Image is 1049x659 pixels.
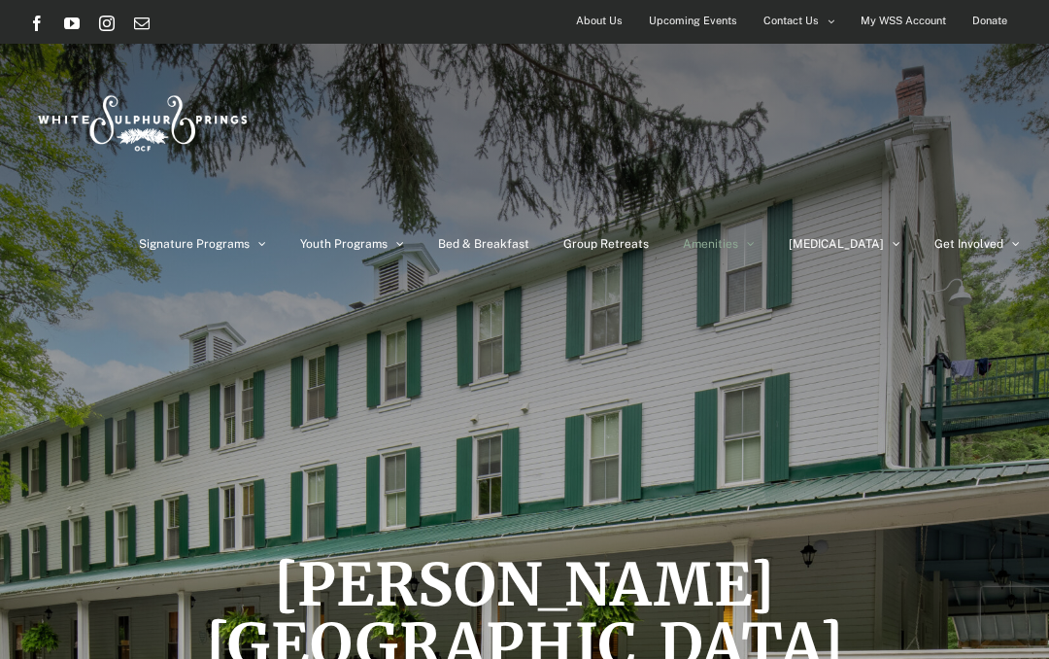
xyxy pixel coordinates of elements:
span: [MEDICAL_DATA] [789,238,884,250]
span: Amenities [683,238,738,250]
span: Get Involved [934,238,1003,250]
span: About Us [576,7,623,35]
span: Signature Programs [139,238,250,250]
nav: Main Menu [139,195,1020,293]
a: Facebook [29,16,45,31]
a: Amenities [683,195,755,293]
a: Group Retreats [563,195,649,293]
a: Signature Programs [139,195,266,293]
span: Contact Us [763,7,819,35]
img: White Sulphur Springs Logo [29,74,253,165]
a: [MEDICAL_DATA] [789,195,900,293]
span: Donate [972,7,1007,35]
span: Bed & Breakfast [438,238,529,250]
a: Bed & Breakfast [438,195,529,293]
a: Youth Programs [300,195,404,293]
a: Email [134,16,150,31]
a: YouTube [64,16,80,31]
span: Group Retreats [563,238,649,250]
span: Youth Programs [300,238,388,250]
a: Instagram [99,16,115,31]
span: My WSS Account [861,7,946,35]
a: Get Involved [934,195,1020,293]
span: Upcoming Events [649,7,737,35]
